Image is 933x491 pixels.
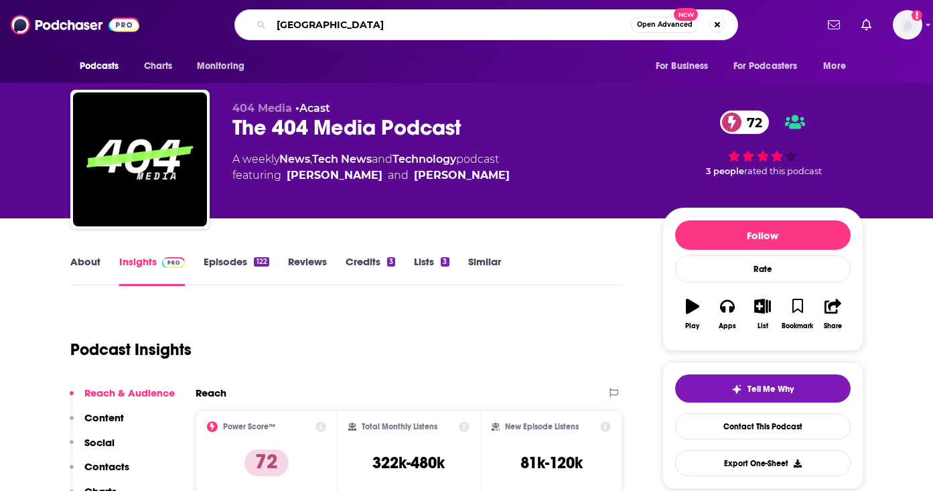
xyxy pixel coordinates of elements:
h2: Reach [196,387,226,399]
a: Joseph Cox [287,167,382,184]
a: Contact This Podcast [675,413,851,439]
span: Tell Me Why [747,384,794,395]
img: User Profile [893,10,922,40]
a: Acast [299,102,330,115]
h2: Total Monthly Listens [362,422,437,431]
h3: 81k-120k [520,453,583,473]
a: Reviews [288,255,327,286]
span: New [674,8,698,21]
div: Bookmark [782,322,813,330]
a: Similar [468,255,501,286]
h3: 322k-480k [372,453,445,473]
button: open menu [188,54,262,79]
h1: Podcast Insights [70,340,192,360]
button: open menu [646,54,725,79]
h2: New Episode Listens [505,422,579,431]
div: 3 [441,257,449,267]
span: More [823,57,846,76]
a: Lists3 [414,255,449,286]
button: Export One-Sheet [675,450,851,476]
button: Show profile menu [893,10,922,40]
button: Bookmark [780,290,815,338]
h2: Power Score™ [223,422,275,431]
a: Tech News [312,153,372,165]
img: Podchaser Pro [162,257,186,268]
img: The 404 Media Podcast [73,92,207,226]
button: Share [815,290,850,338]
img: Podchaser - Follow, Share and Rate Podcasts [11,12,139,38]
button: Follow [675,220,851,250]
button: Open AdvancedNew [631,17,699,33]
div: 72 3 peoplerated this podcast [662,102,863,185]
input: Search podcasts, credits, & more... [271,14,631,36]
span: Podcasts [80,57,119,76]
button: Social [70,436,115,461]
p: Reach & Audience [84,387,175,399]
img: tell me why sparkle [731,384,742,395]
button: Reach & Audience [70,387,175,411]
span: Monitoring [197,57,244,76]
div: List [758,322,768,330]
p: 72 [244,449,289,476]
span: For Business [656,57,709,76]
p: Content [84,411,124,424]
div: Apps [719,322,736,330]
span: Charts [144,57,173,76]
button: open menu [725,54,817,79]
button: open menu [70,54,137,79]
svg: Add a profile image [912,10,922,21]
span: and [388,167,409,184]
button: List [745,290,780,338]
a: Charts [135,54,181,79]
button: Content [70,411,124,436]
span: Open Advanced [637,21,693,28]
button: tell me why sparkleTell Me Why [675,374,851,403]
a: Episodes122 [204,255,269,286]
span: 72 [733,111,769,134]
a: 72 [720,111,769,134]
span: 404 Media [232,102,292,115]
p: Contacts [84,460,129,473]
a: Technology [392,153,456,165]
div: Share [824,322,842,330]
div: A weekly podcast [232,151,510,184]
p: Social [84,436,115,449]
button: Play [675,290,710,338]
span: featuring [232,167,510,184]
a: Jason Koebler [414,167,510,184]
span: 3 people [706,166,744,176]
button: Contacts [70,460,129,485]
div: Play [685,322,699,330]
span: and [372,153,392,165]
div: 122 [254,257,269,267]
button: open menu [814,54,863,79]
span: , [310,153,312,165]
span: rated this podcast [744,166,822,176]
div: Search podcasts, credits, & more... [234,9,738,40]
a: News [279,153,310,165]
a: InsightsPodchaser Pro [119,255,186,286]
div: 3 [387,257,395,267]
div: Rate [675,255,851,283]
button: Apps [710,290,745,338]
a: Show notifications dropdown [822,13,845,36]
span: For Podcasters [733,57,798,76]
a: Show notifications dropdown [856,13,877,36]
span: • [295,102,330,115]
a: About [70,255,100,286]
span: Logged in as heidiv [893,10,922,40]
a: Credits3 [346,255,395,286]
